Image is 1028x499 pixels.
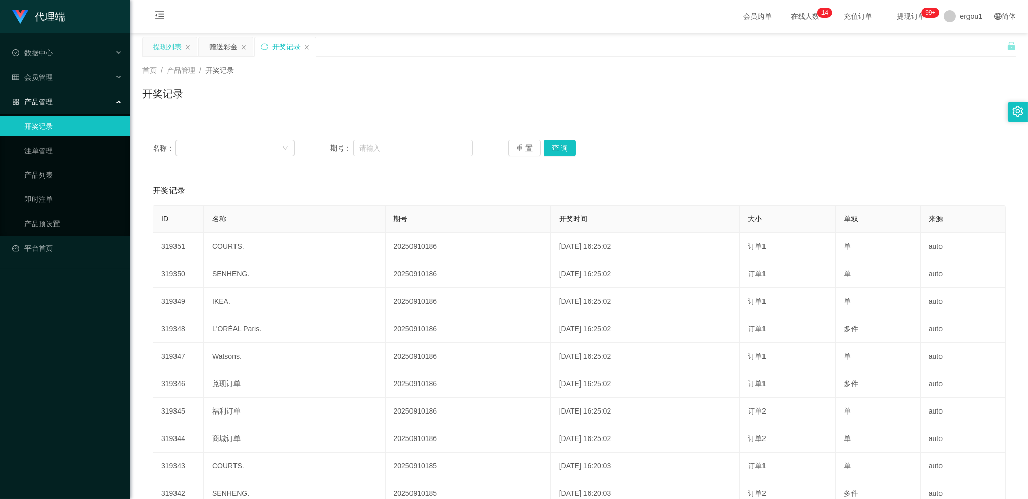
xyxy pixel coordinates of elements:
[261,43,268,50] i: 图标: sync
[551,233,740,260] td: [DATE] 16:25:02
[892,13,930,20] span: 提现订单
[24,214,122,234] a: 产品预设置
[844,215,858,223] span: 单双
[161,66,163,74] span: /
[153,453,204,480] td: 319343
[204,288,386,315] td: IKEA.
[921,233,1006,260] td: auto
[241,44,247,50] i: 图标: close
[748,270,766,278] span: 订单1
[153,185,185,197] span: 开奖记录
[272,37,301,56] div: 开奖记录
[551,453,740,480] td: [DATE] 16:20:03
[24,140,122,161] a: 注单管理
[394,215,408,223] span: 期号
[551,425,740,453] td: [DATE] 16:25:02
[551,343,740,370] td: [DATE] 16:25:02
[153,37,182,56] div: 提现列表
[153,425,204,453] td: 319344
[386,233,551,260] td: 20250910186
[386,315,551,343] td: 20250910186
[844,379,858,388] span: 多件
[748,407,766,415] span: 订单2
[844,489,858,497] span: 多件
[153,233,204,260] td: 319351
[748,325,766,333] span: 订单1
[204,425,386,453] td: 商城订单
[204,260,386,288] td: SENHENG.
[199,66,201,74] span: /
[24,165,122,185] a: 产品列表
[551,260,740,288] td: [DATE] 16:25:02
[921,370,1006,398] td: auto
[185,44,191,50] i: 图标: close
[12,12,65,20] a: 代理端
[825,8,828,18] p: 4
[921,343,1006,370] td: auto
[839,13,877,20] span: 充值订单
[12,73,53,81] span: 会员管理
[386,370,551,398] td: 20250910186
[929,215,943,223] span: 来源
[204,453,386,480] td: COURTS.
[204,370,386,398] td: 兑现订单
[386,425,551,453] td: 20250910186
[844,325,858,333] span: 多件
[153,398,204,425] td: 319345
[748,462,766,470] span: 订单1
[748,379,766,388] span: 订单1
[748,297,766,305] span: 订单1
[161,215,168,223] span: ID
[167,66,195,74] span: 产品管理
[551,398,740,425] td: [DATE] 16:25:02
[142,66,157,74] span: 首页
[12,49,19,56] i: 图标: check-circle-o
[204,315,386,343] td: L'ORÉAL Paris.
[142,86,183,101] h1: 开奖记录
[204,398,386,425] td: 福利订单
[12,98,53,106] span: 产品管理
[386,288,551,315] td: 20250910186
[844,242,851,250] span: 单
[304,44,310,50] i: 图标: close
[330,143,353,154] span: 期号：
[153,288,204,315] td: 319349
[844,352,851,360] span: 单
[353,140,473,156] input: 请输入
[821,8,825,18] p: 1
[921,315,1006,343] td: auto
[142,1,177,33] i: 图标: menu-fold
[153,370,204,398] td: 319346
[748,242,766,250] span: 订单1
[282,145,288,152] i: 图标: down
[12,49,53,57] span: 数据中心
[386,260,551,288] td: 20250910186
[551,370,740,398] td: [DATE] 16:25:02
[204,233,386,260] td: COURTS.
[1007,41,1016,50] i: 图标: unlock
[386,343,551,370] td: 20250910186
[921,453,1006,480] td: auto
[24,116,122,136] a: 开奖记录
[921,288,1006,315] td: auto
[748,352,766,360] span: 订单1
[844,462,851,470] span: 单
[844,297,851,305] span: 单
[921,425,1006,453] td: auto
[204,343,386,370] td: Watsons.
[844,434,851,443] span: 单
[12,10,28,24] img: logo.9652507e.png
[153,343,204,370] td: 319347
[12,74,19,81] i: 图标: table
[12,238,122,258] a: 图标: dashboard平台首页
[35,1,65,33] h1: 代理端
[921,398,1006,425] td: auto
[212,215,226,223] span: 名称
[205,66,234,74] span: 开奖记录
[748,434,766,443] span: 订单2
[209,37,238,56] div: 赠送彩金
[817,8,832,18] sup: 14
[386,453,551,480] td: 20250910185
[844,270,851,278] span: 单
[921,260,1006,288] td: auto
